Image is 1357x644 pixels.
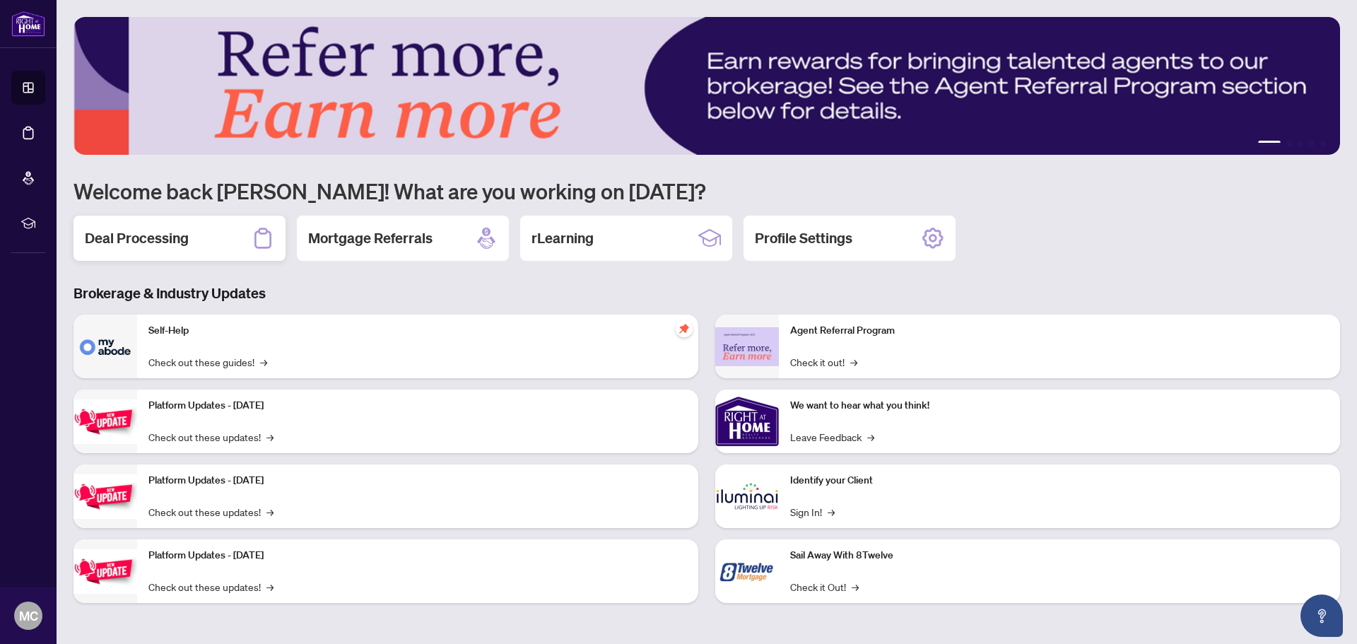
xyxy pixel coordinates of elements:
img: Slide 0 [74,17,1340,155]
button: 4 [1309,141,1315,146]
p: Identify your Client [790,473,1329,488]
h1: Welcome back [PERSON_NAME]! What are you working on [DATE]? [74,177,1340,204]
span: → [260,354,267,370]
p: Self-Help [148,323,687,339]
img: logo [11,11,45,37]
p: Platform Updates - [DATE] [148,548,687,563]
span: → [266,504,274,520]
span: → [266,579,274,595]
span: → [828,504,835,520]
h2: Mortgage Referrals [308,228,433,248]
img: Platform Updates - July 8, 2025 [74,474,137,519]
a: Check it Out!→ [790,579,859,595]
button: Open asap [1300,595,1343,637]
a: Check out these updates!→ [148,579,274,595]
h3: Brokerage & Industry Updates [74,283,1340,303]
span: → [850,354,857,370]
p: We want to hear what you think! [790,398,1329,414]
a: Check out these guides!→ [148,354,267,370]
a: Leave Feedback→ [790,429,874,445]
img: Identify your Client [715,464,779,528]
img: Agent Referral Program [715,327,779,366]
img: We want to hear what you think! [715,390,779,453]
button: 5 [1320,141,1326,146]
a: Sign In!→ [790,504,835,520]
a: Check out these updates!→ [148,429,274,445]
button: 1 [1258,141,1281,146]
img: Self-Help [74,315,137,378]
button: 3 [1298,141,1303,146]
h2: rLearning [531,228,594,248]
span: → [867,429,874,445]
img: Sail Away With 8Twelve [715,539,779,603]
span: → [266,429,274,445]
p: Sail Away With 8Twelve [790,548,1329,563]
img: Platform Updates - June 23, 2025 [74,549,137,594]
p: Agent Referral Program [790,323,1329,339]
img: Platform Updates - July 21, 2025 [74,399,137,444]
h2: Deal Processing [85,228,189,248]
a: Check it out!→ [790,354,857,370]
h2: Profile Settings [755,228,852,248]
span: MC [19,606,38,626]
span: pushpin [676,320,693,337]
p: Platform Updates - [DATE] [148,398,687,414]
button: 2 [1286,141,1292,146]
a: Check out these updates!→ [148,504,274,520]
p: Platform Updates - [DATE] [148,473,687,488]
span: → [852,579,859,595]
